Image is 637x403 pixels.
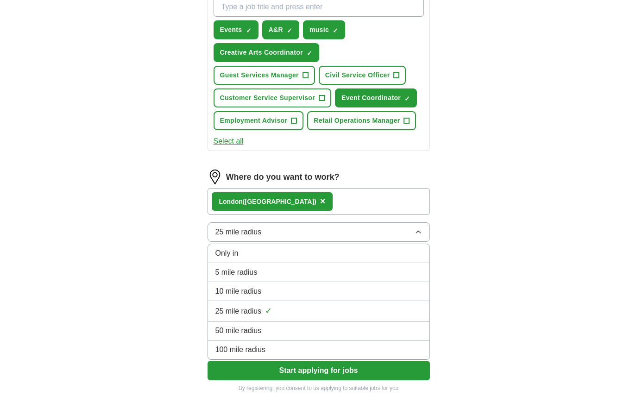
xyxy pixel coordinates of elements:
span: ✓ [307,50,312,57]
span: music [309,25,329,35]
button: × [320,195,326,208]
span: A&R [269,25,283,35]
span: ([GEOGRAPHIC_DATA]) [243,198,316,205]
button: Creative Arts Coordinator✓ [214,43,319,62]
button: Select all [214,136,244,147]
span: Events [220,25,242,35]
button: Start applying for jobs [208,361,430,380]
button: music✓ [303,20,345,39]
button: Events✓ [214,20,259,39]
span: ✓ [404,95,410,102]
button: Event Coordinator✓ [335,88,417,107]
button: Employment Advisor [214,111,304,130]
span: Event Coordinator [341,93,401,103]
span: 5 mile radius [215,267,258,278]
span: 25 mile radius [215,227,262,238]
span: 50 mile radius [215,325,262,336]
span: ✓ [265,305,272,317]
button: Retail Operations Manager [307,111,416,130]
button: A&R✓ [262,20,299,39]
span: ✓ [287,27,292,34]
button: Guest Services Manager [214,66,315,85]
span: Customer Service Supervisor [220,93,315,103]
span: Employment Advisor [220,116,288,126]
span: Retail Operations Manager [314,116,400,126]
label: Where do you want to work? [226,171,340,183]
span: ✓ [333,27,338,34]
span: × [320,196,326,206]
span: Civil Service Officer [325,70,390,80]
span: Creative Arts Coordinator [220,48,303,57]
span: 25 mile radius [215,306,262,317]
span: 100 mile radius [215,344,266,355]
span: 10 mile radius [215,286,262,297]
img: location.png [208,170,222,184]
button: 25 mile radius [208,222,430,242]
button: Civil Service Officer [319,66,406,85]
span: ✓ [246,27,252,34]
strong: Londo [219,198,239,205]
button: Customer Service Supervisor [214,88,332,107]
div: n [219,197,316,207]
span: Guest Services Manager [220,70,299,80]
p: By registering, you consent to us applying to suitable jobs for you [208,384,430,392]
span: Only in [215,248,239,259]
